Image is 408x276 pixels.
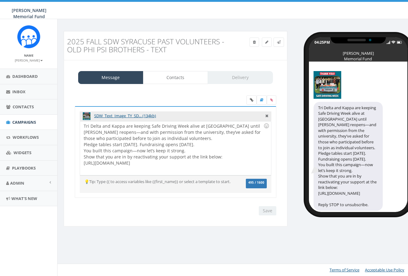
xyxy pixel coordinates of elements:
[11,196,37,201] span: What's New
[343,50,374,54] div: [PERSON_NAME] Memorial Fund
[12,74,38,79] span: Dashboard
[267,95,276,105] span: Attach your media
[80,121,271,175] div: Tri Delta and Kappa are keeping Safe Driving Week alive at [GEOGRAPHIC_DATA] until [PERSON_NAME] ...
[12,89,26,94] span: Inbox
[143,71,208,84] a: Contacts
[277,39,281,45] span: Send Test Message
[24,53,34,58] small: Name
[10,180,24,186] span: Admin
[257,95,267,105] label: Insert Template Text
[314,102,383,211] div: Tri Delta and Kappa are keeping Safe Driving Week alive at [GEOGRAPHIC_DATA] until [PERSON_NAME] ...
[15,57,43,63] a: [PERSON_NAME]
[13,104,34,110] span: Contacts
[330,267,359,273] a: Terms of Service
[17,25,40,48] img: Rally_Corp_Icon.png
[12,119,36,125] span: Campaigns
[14,150,31,155] span: Widgets
[265,39,268,45] span: Edit Campaign
[314,40,330,45] div: 04:25PM
[80,179,239,185] div: 💡Tip: Type {{ to access variables like {{first_name}} or select a template to start.
[15,58,43,62] small: [PERSON_NAME]
[12,165,36,171] span: Playbooks
[248,181,264,185] span: 495 / 1600
[67,38,227,54] h3: 2025 Fall SDW Syracuse Past Volunteers - Old Phi Psi Brothers - TEXT
[12,7,46,19] span: [PERSON_NAME] Memorial Fund
[365,267,404,273] a: Acceptable Use Policy
[253,39,256,45] span: Delete Campaign
[94,113,156,118] a: SDW_Text_Image_TY_SD... (134kb)
[78,71,143,84] a: Message
[13,134,39,140] span: Workflows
